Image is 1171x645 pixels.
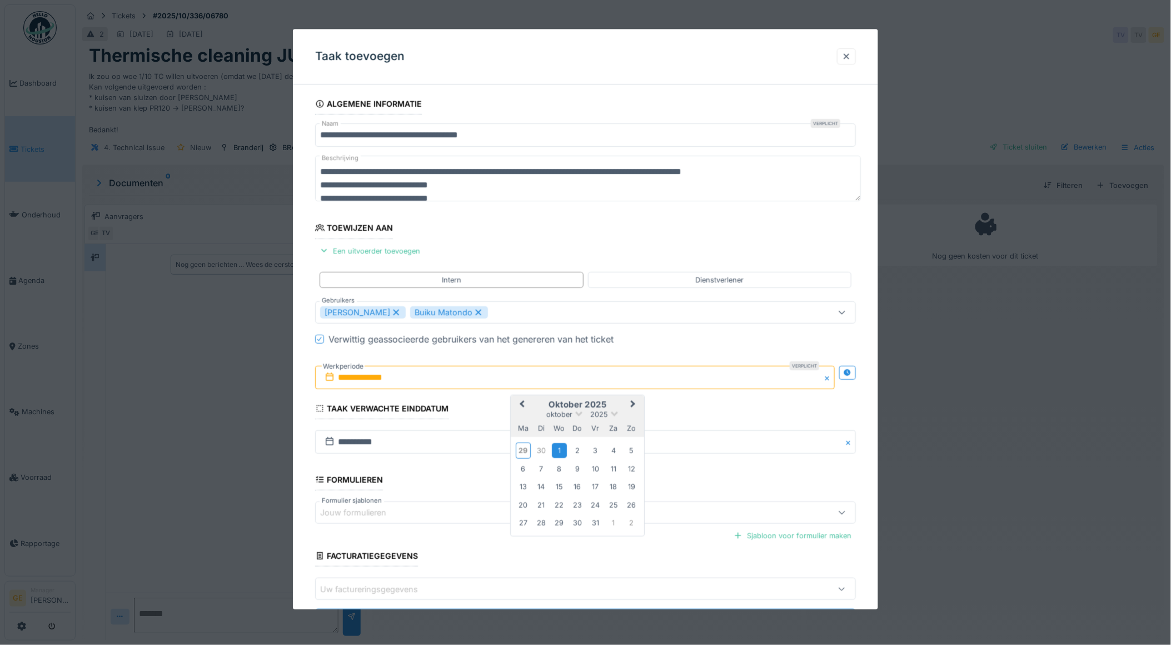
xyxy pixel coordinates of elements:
[534,462,549,477] div: Choose dinsdag 7 oktober 2025
[320,296,357,305] label: Gebruikers
[320,496,384,505] label: Formulier sjablonen
[606,462,621,477] div: Choose zaterdag 11 oktober 2025
[790,361,819,370] div: Verplicht
[534,516,549,531] div: Choose dinsdag 28 oktober 2025
[442,275,461,285] div: Intern
[315,96,422,115] div: Algemene informatie
[588,498,603,513] div: Choose vrijdag 24 oktober 2025
[570,516,585,531] div: Choose donderdag 30 oktober 2025
[588,462,603,477] div: Choose vrijdag 10 oktober 2025
[315,472,383,490] div: Formulieren
[552,516,567,531] div: Choose woensdag 29 oktober 2025
[328,333,614,346] div: Verwittig geassocieerde gebruikers van het genereren van het ticket
[322,360,365,373] label: Werkperiode
[320,119,341,128] label: Naam
[516,462,531,477] div: Choose maandag 6 oktober 2025
[534,498,549,513] div: Choose dinsdag 21 oktober 2025
[606,480,621,495] div: Choose zaterdag 18 oktober 2025
[570,480,585,495] div: Choose donderdag 16 oktober 2025
[552,421,567,436] div: woensdag
[625,396,643,414] button: Next Month
[729,528,856,543] div: Sjabloon voor formulier maken
[534,421,549,436] div: dinsdag
[410,306,488,319] div: Buiku Matondo
[516,516,531,531] div: Choose maandag 27 oktober 2025
[588,480,603,495] div: Choose vrijdag 17 oktober 2025
[315,220,393,239] div: Toewijzen aan
[823,366,835,389] button: Close
[606,498,621,513] div: Choose zaterdag 25 oktober 2025
[624,480,639,495] div: Choose zondag 19 oktober 2025
[516,498,531,513] div: Choose maandag 20 oktober 2025
[516,443,531,459] div: Choose maandag 29 september 2025
[588,443,603,458] div: Choose vrijdag 3 oktober 2025
[320,151,361,165] label: Beschrijving
[606,516,621,531] div: Choose zaterdag 1 november 2025
[552,443,567,458] div: Choose woensdag 1 oktober 2025
[624,498,639,513] div: Choose zondag 26 oktober 2025
[552,480,567,495] div: Choose woensdag 15 oktober 2025
[516,421,531,436] div: maandag
[844,430,856,454] button: Close
[320,306,406,319] div: [PERSON_NAME]
[514,441,640,532] div: Month oktober, 2025
[570,498,585,513] div: Choose donderdag 23 oktober 2025
[512,396,530,414] button: Previous Month
[606,443,621,458] div: Choose zaterdag 4 oktober 2025
[320,507,402,519] div: Jouw formulieren
[590,410,608,419] span: 2025
[552,462,567,477] div: Choose woensdag 8 oktober 2025
[534,443,549,458] div: Choose dinsdag 30 september 2025
[552,498,567,513] div: Choose woensdag 22 oktober 2025
[516,480,531,495] div: Choose maandag 13 oktober 2025
[534,480,549,495] div: Choose dinsdag 14 oktober 2025
[588,516,603,531] div: Choose vrijdag 31 oktober 2025
[511,400,644,410] h2: oktober 2025
[315,49,405,63] h3: Taak toevoegen
[570,443,585,458] div: Choose donderdag 2 oktober 2025
[624,421,639,436] div: zondag
[546,410,572,419] span: oktober
[570,421,585,436] div: donderdag
[315,548,418,567] div: Facturatiegegevens
[606,421,621,436] div: zaterdag
[320,583,433,596] div: Uw factureringsgegevens
[624,443,639,458] div: Choose zondag 5 oktober 2025
[695,275,744,285] div: Dienstverlener
[588,421,603,436] div: vrijdag
[624,516,639,531] div: Choose zondag 2 november 2025
[315,244,425,259] div: Een uitvoerder toevoegen
[570,462,585,477] div: Choose donderdag 9 oktober 2025
[315,400,449,419] div: Taak verwachte einddatum
[811,119,840,128] div: Verplicht
[624,462,639,477] div: Choose zondag 12 oktober 2025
